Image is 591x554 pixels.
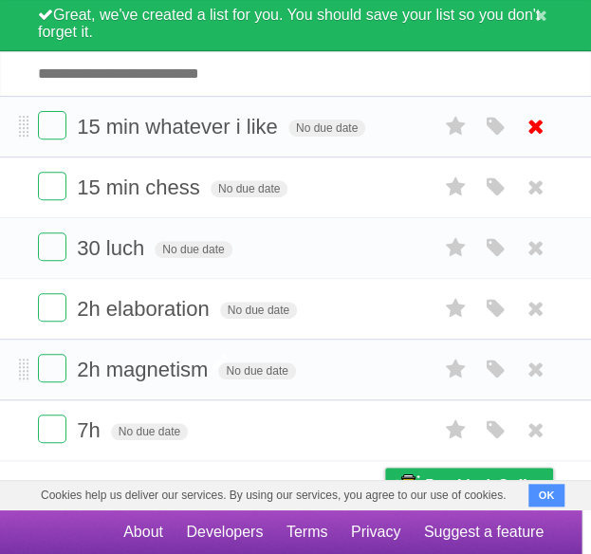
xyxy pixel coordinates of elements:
[437,111,473,142] label: Star task
[77,236,149,260] span: 30 luch
[395,469,420,501] img: Buy me a coffee
[437,232,473,264] label: Star task
[218,362,295,379] span: No due date
[77,358,212,381] span: 2h magnetism
[437,293,473,324] label: Star task
[437,415,473,446] label: Star task
[123,514,163,550] a: About
[77,175,205,199] span: 15 min chess
[111,423,188,440] span: No due date
[38,293,66,322] label: Done
[77,115,283,138] span: 15 min whatever i like
[155,241,231,258] span: No due date
[38,232,66,261] label: Done
[528,484,565,507] button: OK
[288,120,365,137] span: No due date
[425,469,544,502] span: Buy me a coffee
[186,514,263,550] a: Developers
[385,468,553,503] a: Buy me a coffee
[77,418,104,442] span: 7h
[211,180,287,197] span: No due date
[77,297,213,321] span: 2h elaboration
[286,514,328,550] a: Terms
[38,172,66,200] label: Done
[38,111,66,139] label: Done
[38,354,66,382] label: Done
[38,415,66,443] label: Done
[220,302,297,319] span: No due date
[437,354,473,385] label: Star task
[22,481,525,509] span: Cookies help us deliver our services. By using our services, you agree to our use of cookies.
[424,514,544,550] a: Suggest a feature
[351,514,400,550] a: Privacy
[437,172,473,203] label: Star task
